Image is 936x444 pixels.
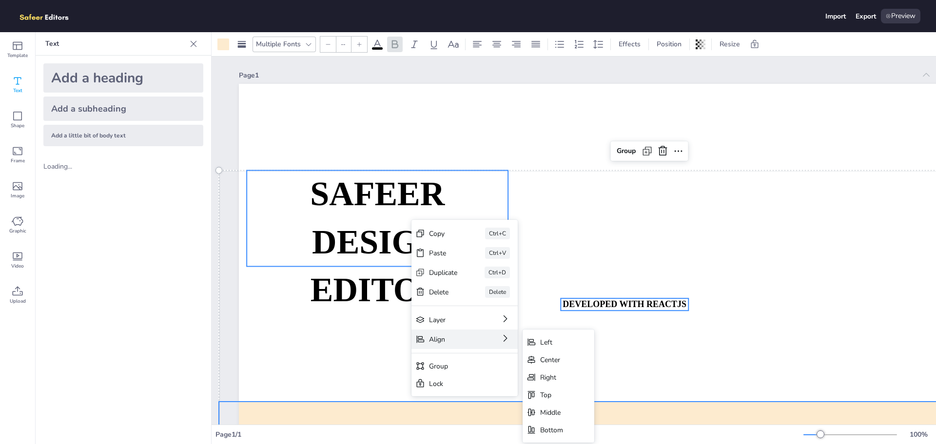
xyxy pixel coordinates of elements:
div: Ctrl+C [485,228,510,239]
div: Group [429,362,487,371]
div: Ctrl+V [485,247,510,259]
strong: DESIGN EDITOR [311,223,445,309]
span: Image [11,192,24,200]
div: Left [540,338,563,347]
div: Top [540,390,563,400]
div: Align [429,335,473,344]
span: Frame [11,157,25,165]
span: Effects [617,39,643,49]
span: Template [7,52,28,59]
div: Lock [429,379,487,388]
div: Duplicate [429,268,457,277]
div: Right [540,373,563,382]
div: Delete [485,286,510,298]
div: Export [856,12,876,21]
div: Add a subheading [43,97,203,121]
div: Page 1 / 1 [215,430,803,439]
div: Add a little bit of body text [43,125,203,146]
div: Layer [429,315,473,325]
strong: DEVELOPED WITH REACTJS [563,299,686,309]
p: Text [45,32,186,56]
div: Ctrl+D [485,267,510,278]
span: Video [11,262,24,270]
div: Middle [540,408,563,417]
div: Paste [429,249,458,258]
div: Center [540,355,563,365]
span: Upload [10,297,26,305]
span: Shape [11,122,24,130]
span: Resize [718,39,742,49]
img: logo.png [16,9,83,23]
strong: SAFEER [310,175,445,213]
div: Multiple Fonts [254,38,303,51]
div: Import [825,12,846,21]
span: Text [13,87,22,95]
div: 100 % [907,430,930,439]
span: Position [655,39,683,49]
span: Graphic [9,227,26,235]
div: Preview [881,9,920,23]
div: Bottom [540,425,563,435]
div: Delete [429,288,458,297]
div: Group [613,143,640,159]
div: Loading... [43,162,94,171]
div: Copy [429,229,458,238]
div: Page 1 [239,71,916,80]
div: Add a heading [43,63,203,93]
